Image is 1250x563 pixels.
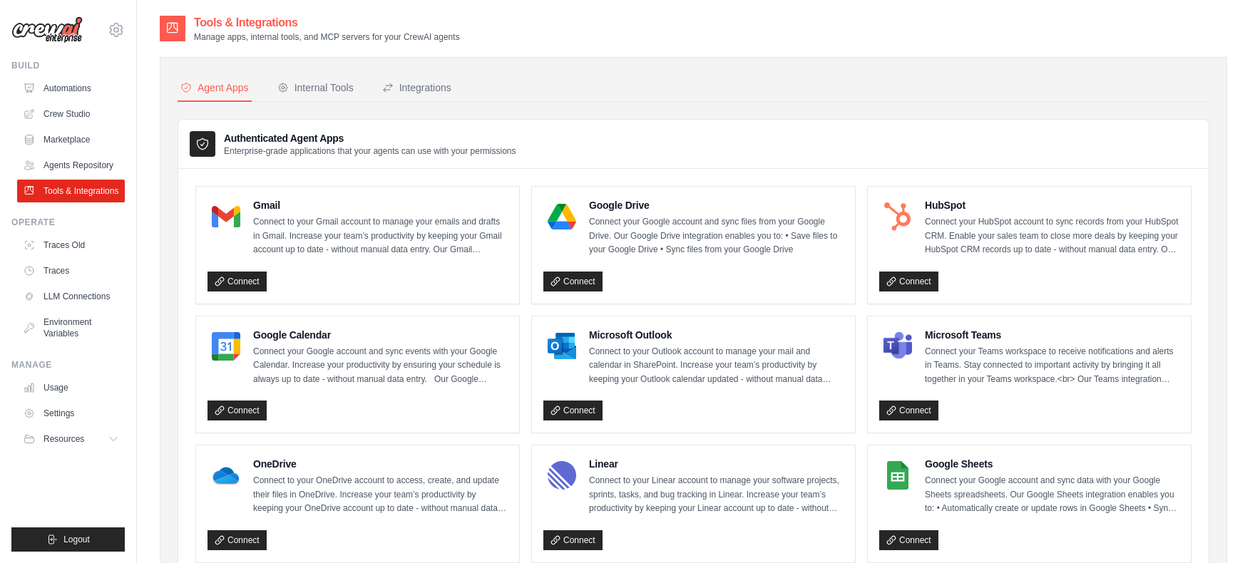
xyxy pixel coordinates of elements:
[208,401,267,420] a: Connect
[11,60,125,71] div: Build
[543,272,603,291] a: Connect
[589,215,844,257] p: Connect your Google account and sync files from your Google Drive. Our Google Drive integration e...
[925,215,1179,257] p: Connect your HubSpot account to sync records from your HubSpot CRM. Enable your sales team to clo...
[63,534,90,545] span: Logout
[17,311,125,345] a: Environment Variables
[224,145,516,157] p: Enterprise-grade applications that your agents can use with your permissions
[543,401,603,420] a: Connect
[11,217,125,228] div: Operate
[925,474,1179,516] p: Connect your Google account and sync data with your Google Sheets spreadsheets. Our Google Sheets...
[589,345,844,387] p: Connect to your Outlook account to manage your mail and calendar in SharePoint. Increase your tea...
[224,131,516,145] h3: Authenticated Agent Apps
[253,198,508,212] h4: Gmail
[17,376,125,399] a: Usage
[548,202,576,231] img: Google Drive Logo
[178,75,252,102] button: Agent Apps
[253,457,508,471] h4: OneDrive
[379,75,454,102] button: Integrations
[883,202,912,231] img: HubSpot Logo
[208,530,267,550] a: Connect
[212,461,240,490] img: OneDrive Logo
[208,272,267,291] a: Connect
[589,457,844,471] h4: Linear
[883,461,912,490] img: Google Sheets Logo
[17,285,125,308] a: LLM Connections
[43,433,84,445] span: Resources
[17,180,125,202] a: Tools & Integrations
[17,77,125,100] a: Automations
[11,359,125,371] div: Manage
[879,530,938,550] a: Connect
[194,14,460,31] h2: Tools & Integrations
[180,81,249,95] div: Agent Apps
[17,259,125,282] a: Traces
[17,428,125,450] button: Resources
[925,457,1179,471] h4: Google Sheets
[212,202,240,231] img: Gmail Logo
[253,345,508,387] p: Connect your Google account and sync events with your Google Calendar. Increase your productivity...
[589,198,844,212] h4: Google Drive
[212,332,240,361] img: Google Calendar Logo
[879,272,938,291] a: Connect
[548,332,576,361] img: Microsoft Outlook Logo
[589,474,844,516] p: Connect to your Linear account to manage your software projects, sprints, tasks, and bug tracking...
[17,103,125,125] a: Crew Studio
[253,215,508,257] p: Connect to your Gmail account to manage your emails and drafts in Gmail. Increase your team’s pro...
[925,198,1179,212] h4: HubSpot
[879,401,938,420] a: Connect
[17,128,125,151] a: Marketplace
[925,328,1179,342] h4: Microsoft Teams
[253,328,508,342] h4: Google Calendar
[11,527,125,552] button: Logout
[11,16,83,43] img: Logo
[543,530,603,550] a: Connect
[589,328,844,342] h4: Microsoft Outlook
[253,474,508,516] p: Connect to your OneDrive account to access, create, and update their files in OneDrive. Increase ...
[275,75,357,102] button: Internal Tools
[17,402,125,425] a: Settings
[382,81,451,95] div: Integrations
[277,81,354,95] div: Internal Tools
[925,345,1179,387] p: Connect your Teams workspace to receive notifications and alerts in Teams. Stay connected to impo...
[17,234,125,257] a: Traces Old
[194,31,460,43] p: Manage apps, internal tools, and MCP servers for your CrewAI agents
[883,332,912,361] img: Microsoft Teams Logo
[548,461,576,490] img: Linear Logo
[17,154,125,177] a: Agents Repository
